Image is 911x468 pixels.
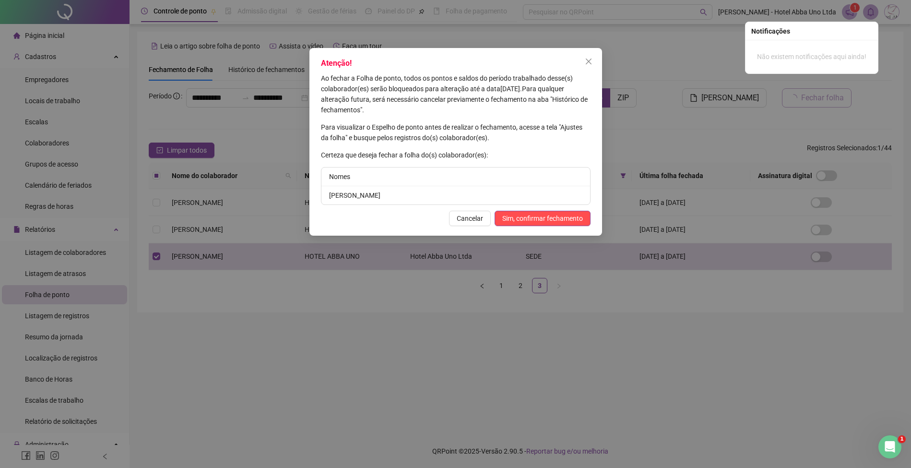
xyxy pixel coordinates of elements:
[449,211,491,226] button: Cancelar
[321,73,591,115] p: [DATE] .
[329,173,350,180] span: Nomes
[757,53,866,60] span: Não existem notificações aqui ainda!
[321,151,488,159] span: Certeza que deseja fechar a folha do(s) colaborador(es):
[321,123,582,142] span: Para visualizar o Espelho de ponto antes de realizar o fechamento, acesse a tela "Ajustes da folh...
[751,26,872,36] div: Notificações
[321,59,352,68] span: Atenção!
[502,213,583,224] span: Sim, confirmar fechamento
[457,213,483,224] span: Cancelar
[321,74,573,93] span: Ao fechar a Folha de ponto, todos os pontos e saldos do período trabalhado desse(s) colaborador(e...
[878,435,901,458] iframe: Intercom live chat
[585,58,592,65] span: close
[898,435,906,443] span: 1
[321,85,588,114] span: Para qualquer alteração futura, será necessário cancelar previamente o fechamento na aba "Históri...
[495,211,591,226] button: Sim, confirmar fechamento
[321,186,590,204] li: [PERSON_NAME]
[581,54,596,69] button: Close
